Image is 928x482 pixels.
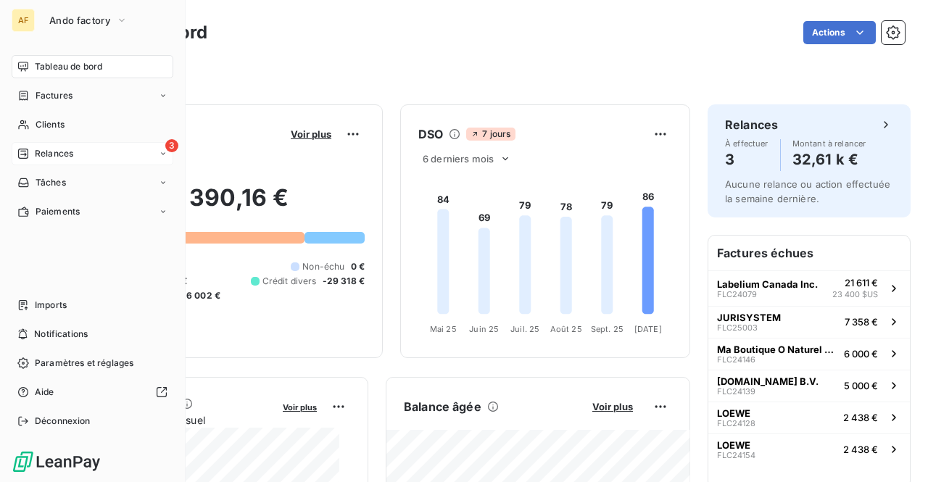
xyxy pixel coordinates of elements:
[12,9,35,32] div: AF
[592,401,633,412] span: Voir plus
[725,178,890,204] span: Aucune relance ou action effectuée la semaine dernière.
[82,183,365,227] h2: 31 390,16 €
[286,128,336,141] button: Voir plus
[12,450,101,473] img: Logo LeanPay
[283,402,317,412] span: Voir plus
[36,176,66,189] span: Tâches
[323,275,365,288] span: -29 318 €
[845,316,878,328] span: 7 358 €
[430,324,457,334] tspan: Mai 25
[803,21,876,44] button: Actions
[34,328,88,341] span: Notifications
[844,380,878,391] span: 5 000 €
[844,348,878,360] span: 6 000 €
[792,139,866,148] span: Montant à relancer
[302,260,344,273] span: Non-échu
[466,128,515,141] span: 7 jours
[291,128,331,140] span: Voir plus
[843,412,878,423] span: 2 438 €
[725,148,768,171] h4: 3
[708,236,910,270] h6: Factures échues
[708,433,910,465] button: LOEWEFLC241542 438 €
[708,306,910,338] button: JURISYSTEMFLC250037 358 €
[35,386,54,399] span: Aide
[550,324,582,334] tspan: Août 25
[35,357,133,370] span: Paramètres et réglages
[717,312,781,323] span: JURISYSTEM
[634,324,662,334] tspan: [DATE]
[832,288,878,301] span: 23 400 $US
[404,398,481,415] h6: Balance âgée
[717,344,838,355] span: Ma Boutique O Naturel SAS
[35,299,67,312] span: Imports
[591,324,623,334] tspan: Sept. 25
[717,387,755,396] span: FLC24139
[717,419,755,428] span: FLC24128
[351,260,365,273] span: 0 €
[717,375,819,387] span: [DOMAIN_NAME] B.V.
[717,290,757,299] span: FLC24079
[12,381,173,404] a: Aide
[708,370,910,402] button: [DOMAIN_NAME] B.V.FLC241395 000 €
[725,116,778,133] h6: Relances
[182,289,220,302] span: -6 002 €
[36,118,65,131] span: Clients
[717,355,755,364] span: FLC24146
[49,14,110,26] span: Ando factory
[262,275,317,288] span: Crédit divers
[423,153,494,165] span: 6 derniers mois
[845,277,878,288] span: 21 611 €
[717,451,755,460] span: FLC24154
[708,270,910,306] button: Labelium Canada Inc.FLC2407921 611 €23 400 $US
[717,407,750,419] span: LOEWE
[843,444,878,455] span: 2 438 €
[708,402,910,433] button: LOEWEFLC241282 438 €
[35,60,102,73] span: Tableau de bord
[165,139,178,152] span: 3
[418,125,443,143] h6: DSO
[36,205,80,218] span: Paiements
[35,147,73,160] span: Relances
[792,148,866,171] h4: 32,61 k €
[35,415,91,428] span: Déconnexion
[717,323,758,332] span: FLC25003
[469,324,499,334] tspan: Juin 25
[278,400,321,413] button: Voir plus
[879,433,913,468] iframe: Intercom live chat
[708,338,910,370] button: Ma Boutique O Naturel SASFLC241466 000 €
[717,439,750,451] span: LOEWE
[588,400,637,413] button: Voir plus
[510,324,539,334] tspan: Juil. 25
[717,278,818,290] span: Labelium Canada Inc.
[36,89,72,102] span: Factures
[725,139,768,148] span: À effectuer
